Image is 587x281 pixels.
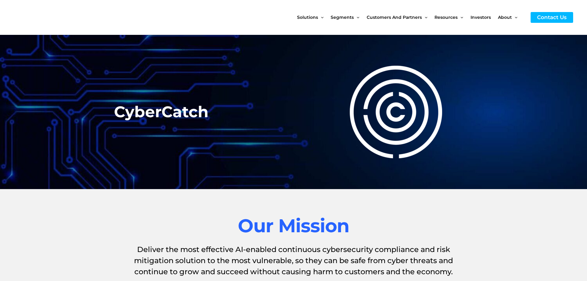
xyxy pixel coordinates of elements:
[498,4,512,30] span: About
[434,4,458,30] span: Resources
[531,12,573,23] a: Contact Us
[471,4,498,30] a: Investors
[367,4,422,30] span: Customers and Partners
[331,4,354,30] span: Segments
[114,104,213,120] h2: CyberCatch
[458,4,463,30] span: Menu Toggle
[354,4,359,30] span: Menu Toggle
[121,244,466,277] h1: Deliver the most effective AI-enabled continuous cybersecurity compliance and risk mitigation sol...
[318,4,324,30] span: Menu Toggle
[422,4,427,30] span: Menu Toggle
[121,214,466,238] h2: Our Mission
[512,4,517,30] span: Menu Toggle
[471,4,491,30] span: Investors
[297,4,524,30] nav: Site Navigation: New Main Menu
[11,5,85,30] img: CyberCatch
[297,4,318,30] span: Solutions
